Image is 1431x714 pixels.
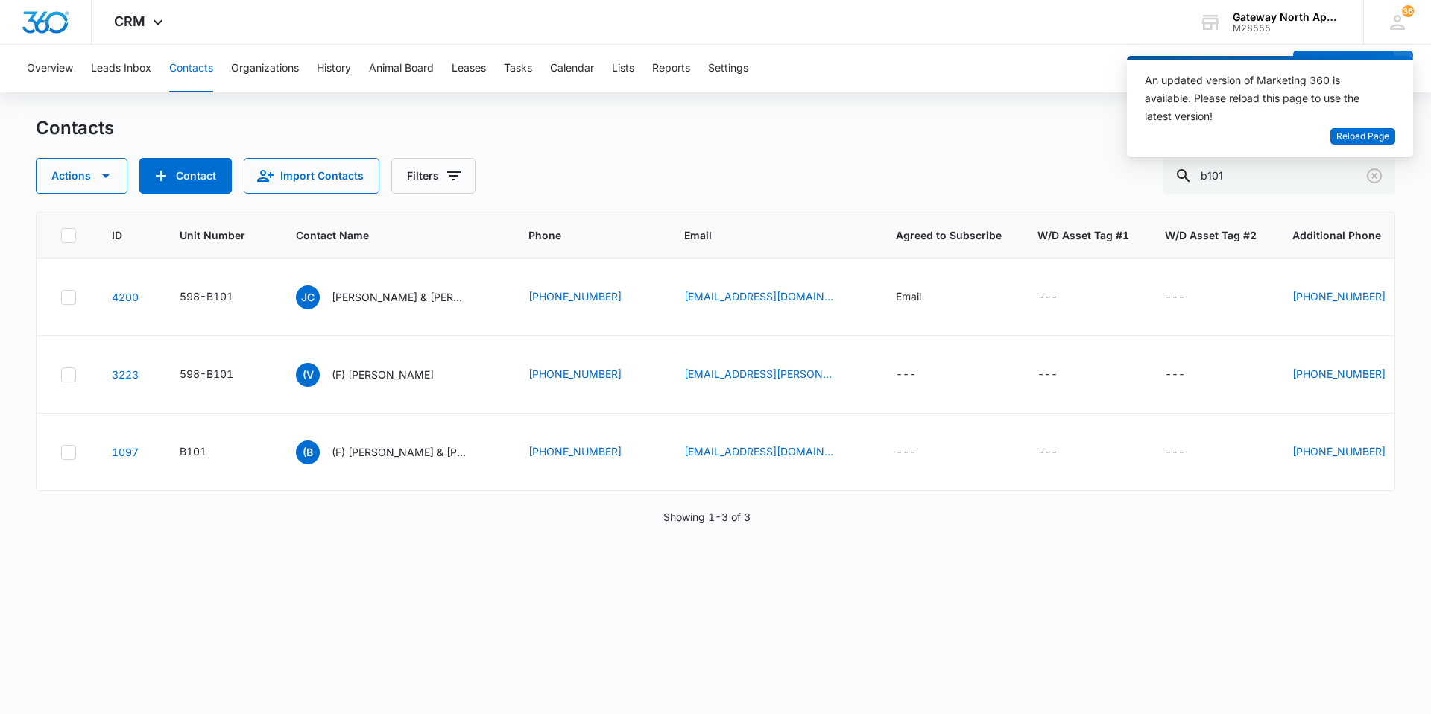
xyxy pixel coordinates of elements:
div: Agreed to Subscribe - - Select to Edit Field [896,443,943,461]
a: [PHONE_NUMBER] [1292,366,1386,382]
button: Animal Board [369,45,434,92]
div: W/D Asset Tag #2 - - Select to Edit Field [1165,288,1212,306]
button: Leases [452,45,486,92]
p: (F) [PERSON_NAME] & [PERSON_NAME] [332,444,466,460]
a: [EMAIL_ADDRESS][PERSON_NAME][DOMAIN_NAME] [684,366,833,382]
div: Additional Phone - (970) 457-7959 - Select to Edit Field [1292,366,1412,384]
div: Email - cardenas21.victor@yahoo.com - Select to Edit Field [684,366,860,384]
a: [PHONE_NUMBER] [528,443,622,459]
span: JC [296,285,320,309]
div: An updated version of Marketing 360 is available. Please reload this page to use the latest version! [1145,72,1377,125]
div: --- [1037,288,1058,306]
a: [PHONE_NUMBER] [528,288,622,304]
div: Unit Number - 598-B101 - Select to Edit Field [180,288,260,306]
button: Actions [36,158,127,194]
button: Reports [652,45,690,92]
div: W/D Asset Tag #2 - - Select to Edit Field [1165,366,1212,384]
button: Leads Inbox [91,45,151,92]
div: Email - bryansamuelromero@yahoo.com - Select to Edit Field [684,443,860,461]
div: --- [1037,366,1058,384]
div: W/D Asset Tag #1 - - Select to Edit Field [1037,366,1084,384]
div: account id [1233,23,1342,34]
span: 36 [1402,5,1414,17]
div: Phone - (720) 341-5160 - Select to Edit Field [528,366,648,384]
div: W/D Asset Tag #1 - - Select to Edit Field [1037,443,1084,461]
div: Contact Name - (F) Bryan Romero & Laura Way - Select to Edit Field [296,440,493,464]
button: Add Contact [1293,51,1394,86]
div: 598-B101 [180,288,233,304]
span: Reload Page [1336,130,1389,144]
span: Phone [528,227,627,243]
div: account name [1233,11,1342,23]
div: Additional Phone - (303) 928-0889 - Select to Edit Field [1292,288,1412,306]
div: Phone - (720) 491-9780 - Select to Edit Field [528,288,648,306]
a: [PHONE_NUMBER] [1292,288,1386,304]
div: Contact Name - Jade Cochran & Ian Rippel - Select to Edit Field [296,285,493,309]
span: (B [296,440,320,464]
div: Additional Phone - (970) 692-4319 - Select to Edit Field [1292,443,1412,461]
span: Email [684,227,838,243]
button: Organizations [231,45,299,92]
button: Filters [391,158,476,194]
button: Reload Page [1330,128,1395,145]
span: Unit Number [180,227,260,243]
div: Unit Number - B101 - Select to Edit Field [180,443,233,461]
button: History [317,45,351,92]
span: W/D Asset Tag #1 [1037,227,1129,243]
p: [PERSON_NAME] & [PERSON_NAME] [332,289,466,305]
button: Calendar [550,45,594,92]
a: Navigate to contact details page for Jade Cochran & Ian Rippel [112,291,139,303]
button: Settings [708,45,748,92]
button: Overview [27,45,73,92]
span: Agreed to Subscribe [896,227,1002,243]
div: --- [1037,443,1058,461]
div: --- [896,366,916,384]
div: Email [896,288,921,304]
span: W/D Asset Tag #2 [1165,227,1257,243]
div: Agreed to Subscribe - Email - Select to Edit Field [896,288,948,306]
a: [PHONE_NUMBER] [528,366,622,382]
a: [EMAIL_ADDRESS][DOMAIN_NAME] [684,288,833,304]
div: --- [1165,288,1185,306]
div: --- [1165,366,1185,384]
button: Lists [612,45,634,92]
input: Search Contacts [1163,158,1395,194]
p: (F) [PERSON_NAME] [332,367,434,382]
button: Clear [1362,164,1386,188]
div: Agreed to Subscribe - - Select to Edit Field [896,366,943,384]
div: B101 [180,443,206,459]
a: [EMAIL_ADDRESS][DOMAIN_NAME] [684,443,833,459]
span: Additional Phone [1292,227,1412,243]
div: W/D Asset Tag #1 - - Select to Edit Field [1037,288,1084,306]
button: Contacts [169,45,213,92]
span: CRM [114,13,145,29]
a: [PHONE_NUMBER] [1292,443,1386,459]
button: Tasks [504,45,532,92]
div: Unit Number - 598-B101 - Select to Edit Field [180,366,260,384]
span: (V [296,363,320,387]
p: Showing 1-3 of 3 [663,509,751,525]
div: W/D Asset Tag #2 - - Select to Edit Field [1165,443,1212,461]
span: Contact Name [296,227,471,243]
div: --- [896,443,916,461]
button: Import Contacts [244,158,379,194]
div: Contact Name - (F) Victor Cardenas - Select to Edit Field [296,363,461,387]
div: 598-B101 [180,366,233,382]
a: Navigate to contact details page for (F) Victor Cardenas [112,368,139,381]
span: ID [112,227,122,243]
div: notifications count [1402,5,1414,17]
a: Navigate to contact details page for (F) Bryan Romero & Laura Way [112,446,139,458]
div: --- [1165,443,1185,461]
h1: Contacts [36,117,114,139]
button: Add Contact [139,158,232,194]
div: Phone - (970) 370-3864 - Select to Edit Field [528,443,648,461]
div: Email - rip123@live.com - Select to Edit Field [684,288,860,306]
